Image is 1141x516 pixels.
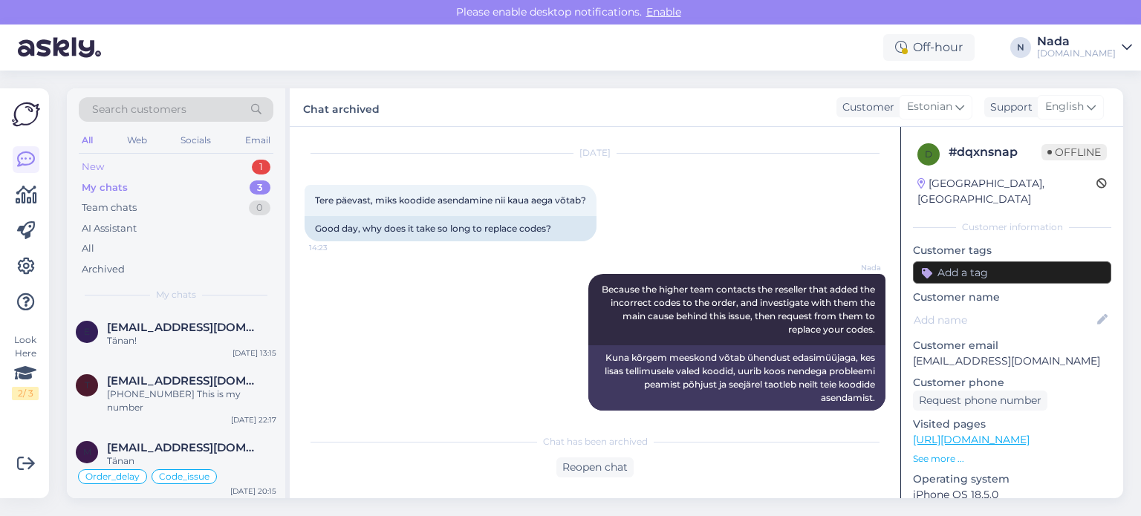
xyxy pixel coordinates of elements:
span: Because the higher team contacts the reseller that added the incorrect codes to the order, and in... [602,284,877,335]
p: iPhone OS 18.5.0 [913,487,1111,503]
div: 1 [252,160,270,174]
input: Add name [914,312,1094,328]
span: English [1045,99,1084,115]
p: Customer phone [913,375,1111,391]
div: Reopen chat [556,457,634,477]
div: All [79,131,96,150]
span: Order_delay [85,472,140,481]
span: Thomaseverson22@gmail.com [107,374,261,388]
div: [DOMAIN_NAME] [1037,48,1116,59]
p: Customer tags [913,243,1111,258]
p: Customer email [913,338,1111,353]
div: Customer information [913,221,1111,234]
div: Socials [178,131,214,150]
div: [DATE] 20:15 [230,486,276,497]
div: All [82,241,94,256]
div: Archived [82,262,125,277]
span: Enable [642,5,686,19]
p: See more ... [913,452,1111,466]
span: 14:46 [825,411,881,422]
div: [DATE] 22:17 [231,414,276,425]
span: meida@lepiste.pri.ee [107,441,261,454]
span: Chat has been archived [543,435,648,448]
span: 14:23 [309,242,365,253]
span: T [85,379,90,391]
div: Off-hour [883,34,975,61]
div: Kuna kõrgem meeskond võtab ühendust edasimüüjaga, kes lisas tellimusele valed koodid, uurib koos ... [588,345,885,411]
div: [GEOGRAPHIC_DATA], [GEOGRAPHIC_DATA] [917,176,1096,207]
div: AI Assistant [82,221,137,236]
div: # dqxnsnap [949,143,1041,161]
div: [DATE] 13:15 [233,347,276,359]
div: [DATE] [305,146,885,160]
span: Tere päevast, miks koodide asendamine nii kaua aega võtab? [315,195,586,206]
div: Request phone number [913,391,1047,411]
span: Code_issue [159,472,209,481]
a: Nada[DOMAIN_NAME] [1037,36,1132,59]
div: Tänan! [107,334,276,347]
div: 2 / 3 [12,387,39,400]
div: 3 [250,180,270,195]
p: Customer name [913,290,1111,305]
span: My chats [156,288,196,301]
div: My chats [82,180,128,195]
p: Visited pages [913,417,1111,432]
div: New [82,160,104,174]
div: 0 [249,200,270,215]
span: m [83,446,91,457]
span: eveveerva@gmail.com [107,321,261,334]
label: Chat archived [303,97,380,117]
div: Web [124,131,150,150]
div: [PHONE_NUMBER] This is my number [107,388,276,414]
div: Tänan [107,454,276,468]
span: d [925,148,932,160]
div: Look Here [12,333,39,400]
p: Operating system [913,471,1111,487]
span: Nada [825,262,881,273]
a: [URL][DOMAIN_NAME] [913,433,1030,446]
span: Estonian [907,99,952,115]
div: Customer [836,99,894,115]
div: N [1010,37,1031,58]
img: Askly Logo [12,100,40,128]
input: Add a tag [913,261,1111,284]
span: Offline [1041,144,1107,160]
div: Support [984,99,1033,115]
div: Team chats [82,200,137,215]
span: e [84,326,90,337]
span: Search customers [92,102,186,117]
div: Email [242,131,273,150]
div: Nada [1037,36,1116,48]
div: Good day, why does it take so long to replace codes? [305,216,596,241]
p: [EMAIL_ADDRESS][DOMAIN_NAME] [913,353,1111,369]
